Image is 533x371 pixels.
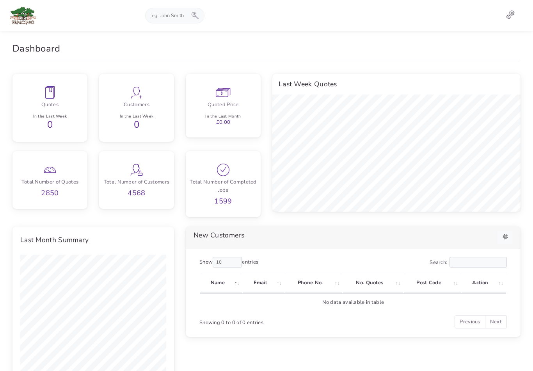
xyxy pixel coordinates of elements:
[102,178,171,186] p: Total Number of Customers
[200,293,506,311] td: No data available in table
[102,189,171,196] p: 4568
[272,74,521,95] h5: Last Week Quotes
[189,120,258,125] p: £0.00
[199,257,258,268] label: Show entries
[189,178,258,194] p: Total Number of Completed Jobs
[16,101,84,109] p: Quotes
[146,8,192,23] input: eg. John Smith
[102,120,171,129] p: 0
[12,44,60,53] h1: Dashboard
[404,274,460,293] th: Post Code: activate to sort column ascending
[343,274,403,293] th: No. Quotes: activate to sort column ascending
[430,257,507,268] label: Search:
[16,120,84,129] p: 0
[120,113,154,119] small: In the Last Week
[243,274,284,293] th: Email: activate to sort column ascending
[16,178,84,186] p: Total Number of Quotes
[7,4,39,27] img: logo
[20,234,166,245] div: Last Month Summary
[200,274,242,293] th: Name: activate to sort column descending
[285,274,342,293] th: Phone No.: activate to sort column ascending
[189,198,258,205] p: 1599
[205,113,241,119] small: In the Last Month
[16,189,84,196] p: 2850
[102,101,171,109] p: Customers
[33,113,67,119] small: In the Last Week
[213,257,242,268] select: Showentries
[199,314,322,327] div: Showing 0 to 0 of 0 entries
[194,231,353,239] h3: New Customers
[462,274,506,293] th: Action: activate to sort column ascending
[189,101,258,109] p: Quoted Price
[449,257,507,268] input: Search:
